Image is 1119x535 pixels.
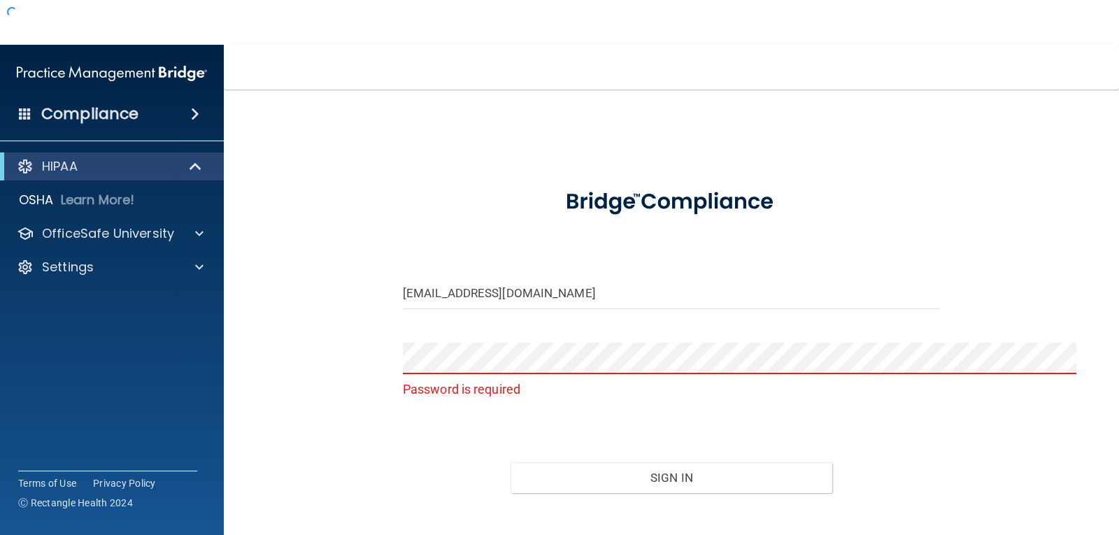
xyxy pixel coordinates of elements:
[17,59,207,87] img: PMB logo
[403,378,940,401] p: Password is required
[18,476,76,490] a: Terms of Use
[93,476,156,490] a: Privacy Policy
[17,158,203,175] a: HIPAA
[18,496,133,510] span: Ⓒ Rectangle Health 2024
[403,278,940,309] input: Email
[17,225,204,242] a: OfficeSafe University
[42,158,78,175] p: HIPAA
[61,192,135,208] p: Learn More!
[41,104,138,124] h4: Compliance
[42,259,94,276] p: Settings
[543,173,801,231] img: bridge_compliance_login_screen.278c3ca4.svg
[19,192,54,208] p: OSHA
[17,259,204,276] a: Settings
[511,462,833,493] button: Sign In
[42,225,174,242] p: OfficeSafe University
